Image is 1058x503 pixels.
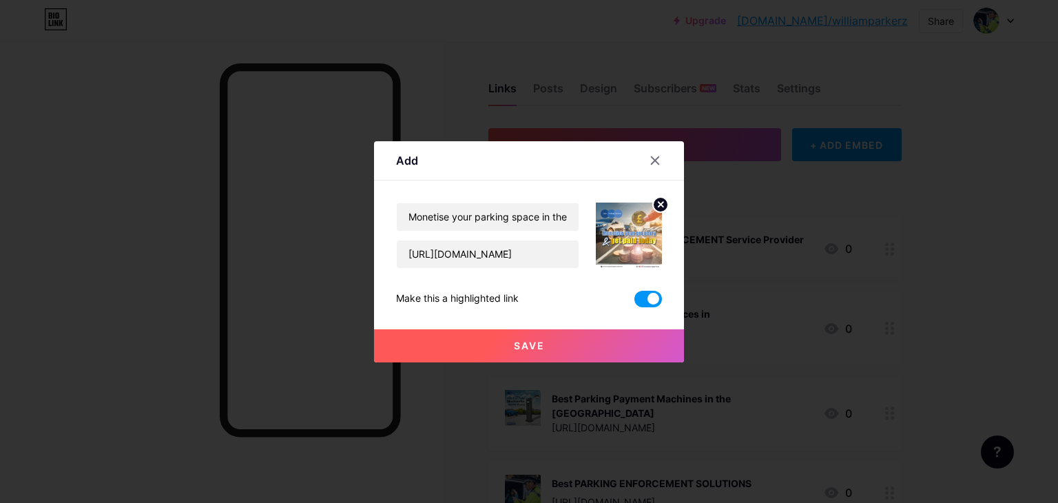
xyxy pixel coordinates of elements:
input: URL [397,240,579,268]
input: Title [397,203,579,231]
img: link_thumbnail [596,203,662,269]
div: Add [396,152,418,169]
div: Make this a highlighted link [396,291,519,307]
span: Save [514,340,545,351]
button: Save [374,329,684,362]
